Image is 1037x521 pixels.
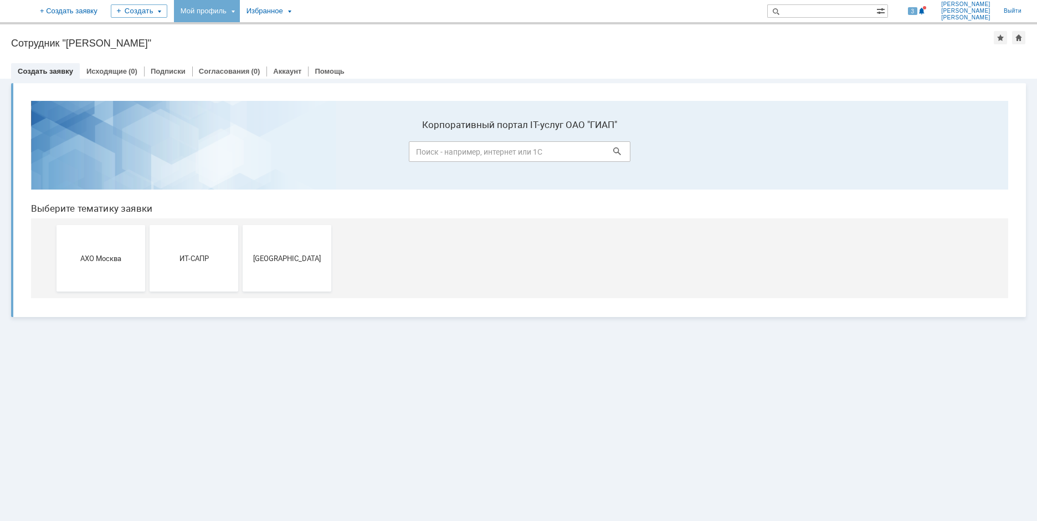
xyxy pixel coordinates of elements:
div: Сделать домашней страницей [1012,31,1025,44]
span: [PERSON_NAME] [941,1,990,8]
span: [PERSON_NAME] [941,14,990,21]
div: (0) [129,67,137,75]
div: (0) [251,67,260,75]
span: ИТ-САПР [131,162,213,170]
button: [GEOGRAPHIC_DATA] [220,133,309,200]
span: [GEOGRAPHIC_DATA] [224,162,306,170]
a: Создать заявку [18,67,73,75]
span: 3 [908,7,918,15]
span: АХО Москва [38,162,120,170]
a: Аккаунт [273,67,301,75]
span: Расширенный поиск [876,5,887,16]
input: Поиск - например, интернет или 1С [387,49,608,70]
div: Добавить в избранное [994,31,1007,44]
header: Выберите тематику заявки [9,111,986,122]
a: Согласования [199,67,250,75]
button: АХО Москва [34,133,123,200]
div: Создать [111,4,167,18]
a: Подписки [151,67,186,75]
div: Сотрудник "[PERSON_NAME]" [11,38,994,49]
span: [PERSON_NAME] [941,8,990,14]
a: Помощь [315,67,344,75]
button: ИТ-САПР [127,133,216,200]
a: Исходящие [86,67,127,75]
label: Корпоративный портал IT-услуг ОАО "ГИАП" [387,27,608,38]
